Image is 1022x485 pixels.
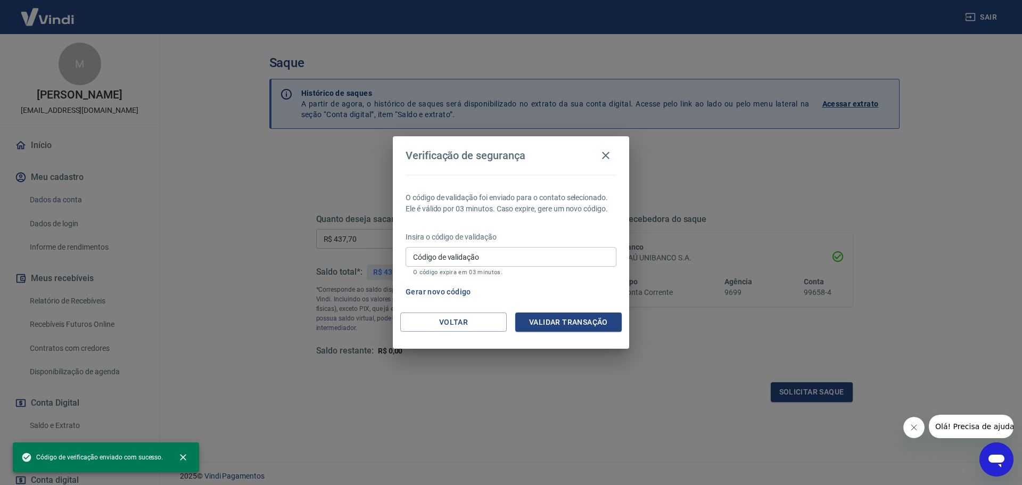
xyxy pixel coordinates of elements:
[929,415,1013,438] iframe: Mensagem da empresa
[401,282,475,302] button: Gerar novo código
[406,232,616,243] p: Insira o código de validação
[515,313,622,332] button: Validar transação
[413,269,609,276] p: O código expira em 03 minutos.
[400,313,507,332] button: Voltar
[21,452,163,463] span: Código de verificação enviado com sucesso.
[406,149,525,162] h4: Verificação de segurança
[6,7,89,16] span: Olá! Precisa de ajuda?
[171,446,195,469] button: close
[979,442,1013,476] iframe: Botão para abrir a janela de mensagens
[406,192,616,215] p: O código de validação foi enviado para o contato selecionado. Ele é válido por 03 minutos. Caso e...
[903,417,925,438] iframe: Fechar mensagem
